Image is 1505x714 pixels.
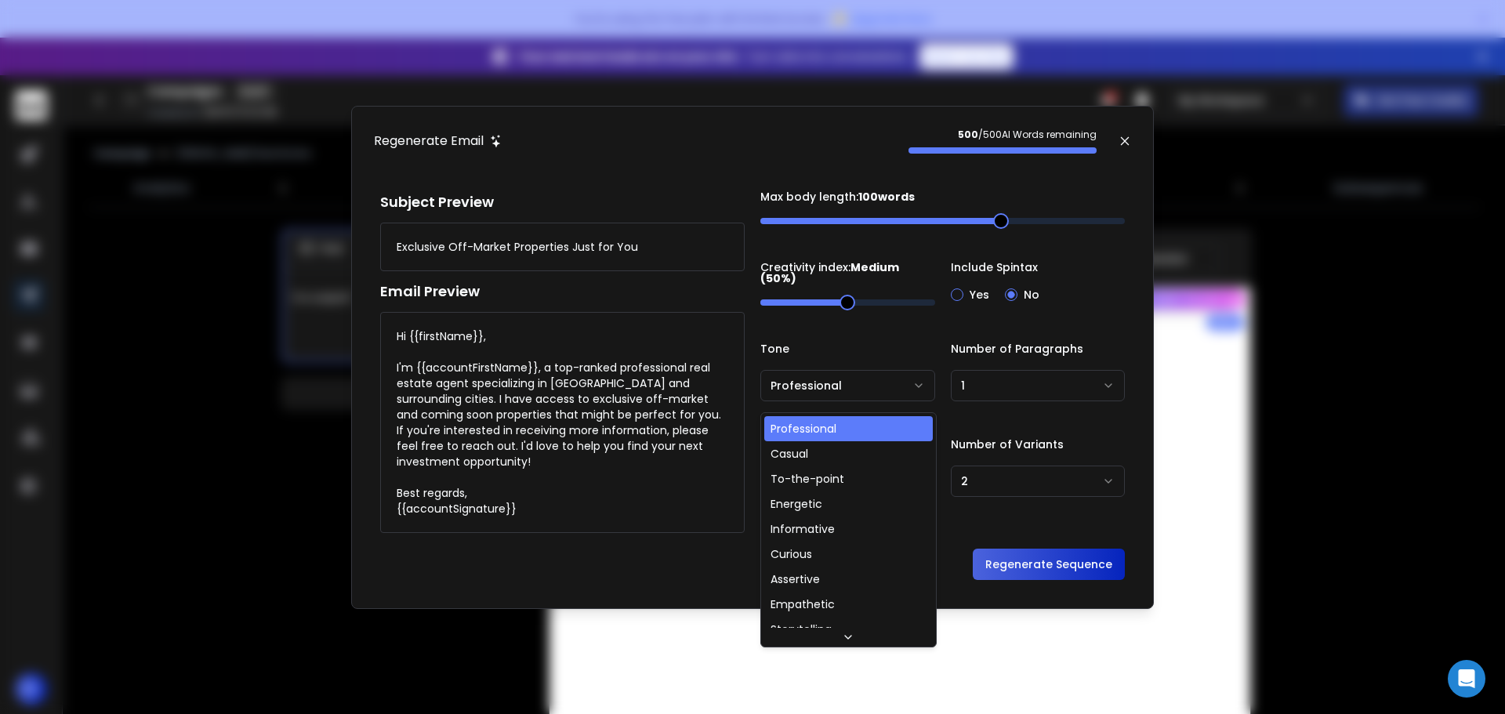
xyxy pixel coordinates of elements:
div: To-the-point [771,471,844,487]
label: Max body length: [760,191,1125,202]
div: Casual [771,446,808,462]
div: Assertive [771,571,820,587]
strong: 500 [958,128,978,141]
div: Informative [771,521,835,537]
button: Regenerate Sequence [973,549,1125,580]
label: Number of Variants [951,439,1126,450]
h1: Email Preview [380,281,745,303]
button: 2 [951,466,1126,497]
h1: Subject Preview [380,191,745,213]
button: Professional [760,370,935,401]
label: Include Spintax [951,262,1126,273]
div: Hi {{firstName}}, I'm {{accountFirstName}}, a top-ranked professional real estate agent specializ... [397,328,728,516]
label: No [1024,289,1039,300]
label: Number of Paragraphs [951,343,1126,354]
div: Energetic [771,496,822,512]
div: Empathetic [771,596,835,612]
div: Curious [771,546,812,562]
div: Exclusive Off-Market Properties Just for You [397,239,638,255]
h1: Regenerate Email [374,132,484,150]
label: Tone [760,343,935,354]
label: Creativity index: [760,262,935,284]
button: 1 [951,370,1126,401]
strong: 100 words [858,189,915,205]
div: Open Intercom Messenger [1448,660,1485,698]
strong: Medium (50%) [760,259,901,286]
div: Professional [771,421,836,437]
label: Yes [970,289,989,300]
div: Storytelling [771,622,832,637]
p: / 500 AI Words remaining [908,129,1097,141]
